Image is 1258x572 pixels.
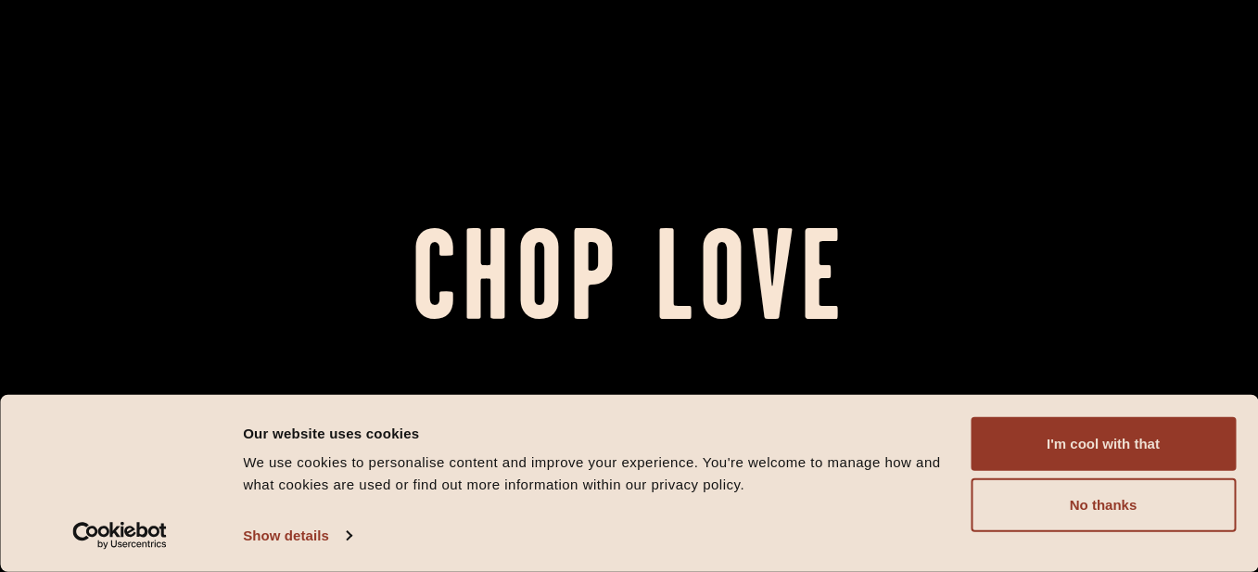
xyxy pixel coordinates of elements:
[243,422,949,444] div: Our website uses cookies
[971,417,1236,471] button: I'm cool with that
[39,522,201,550] a: Usercentrics Cookiebot - opens in a new window
[971,478,1236,532] button: No thanks
[243,451,949,496] div: We use cookies to personalise content and improve your experience. You're welcome to manage how a...
[243,522,350,550] a: Show details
